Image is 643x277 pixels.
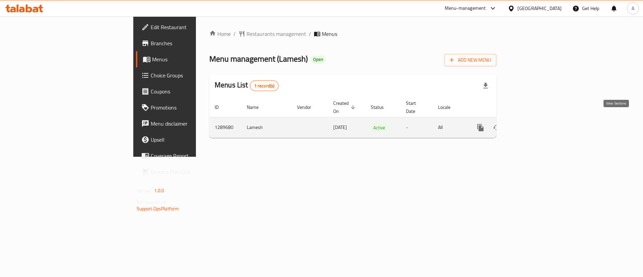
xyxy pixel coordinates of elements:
div: Menu-management [445,4,486,12]
span: ID [215,103,227,111]
a: Grocery Checklist [136,164,241,180]
span: [DATE] [333,123,347,132]
a: Menu disclaimer [136,116,241,132]
div: Total records count [250,80,279,91]
span: Coverage Report [151,152,235,160]
table: enhanced table [209,97,542,138]
span: Name [247,103,267,111]
td: Lamesh [241,117,292,138]
span: Get support on: [137,198,167,206]
a: Coupons [136,83,241,99]
span: Locale [438,103,459,111]
span: Menu management ( Lamesh ) [209,51,308,66]
span: Promotions [151,103,235,112]
span: Menu disclaimer [151,120,235,128]
a: Menus [136,51,241,67]
span: Add New Menu [450,56,491,64]
span: Choice Groups [151,71,235,79]
a: Upsell [136,132,241,148]
div: [GEOGRAPHIC_DATA] [517,5,562,12]
span: Edit Restaurant [151,23,235,31]
span: Created On [333,99,357,115]
span: Active [371,124,388,132]
div: Export file [478,78,494,94]
span: Vendor [297,103,320,111]
span: 1.0.0 [154,186,164,195]
td: - [401,117,433,138]
a: Promotions [136,99,241,116]
a: Restaurants management [238,30,306,38]
span: A [632,5,634,12]
span: Menus [152,55,235,63]
div: Open [310,56,326,64]
a: Choice Groups [136,67,241,83]
button: more [473,120,489,136]
span: Restaurants management [246,30,306,38]
li: / [309,30,311,38]
button: Add New Menu [444,54,496,66]
span: Start Date [406,99,425,115]
button: Change Status [489,120,505,136]
nav: breadcrumb [209,30,496,38]
span: Coupons [151,87,235,95]
span: 1 record(s) [250,83,279,89]
span: Version: [137,186,153,195]
a: Edit Restaurant [136,19,241,35]
span: Menus [322,30,337,38]
span: Upsell [151,136,235,144]
span: Status [371,103,392,111]
a: Branches [136,35,241,51]
h2: Menus List [215,80,279,91]
a: Coverage Report [136,148,241,164]
span: Branches [151,39,235,47]
a: Support.OpsPlatform [137,204,179,213]
td: All [433,117,467,138]
th: Actions [467,97,542,118]
span: Grocery Checklist [151,168,235,176]
span: Open [310,57,326,62]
